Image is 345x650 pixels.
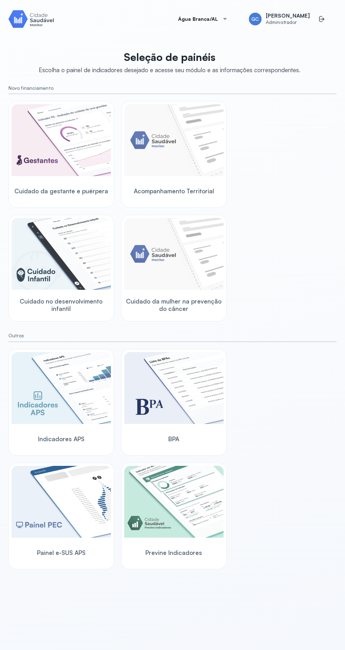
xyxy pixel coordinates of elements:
small: Outros [8,333,337,339]
img: placeholder-module-ilustration.png [124,104,224,176]
span: Previne Indicadores [146,549,202,556]
p: Seleção de painéis [39,51,301,63]
span: Painel e-SUS APS [37,549,86,556]
span: Indicadores APS [38,435,84,443]
img: child-development.png [12,218,111,290]
img: pregnants.png [12,104,111,176]
div: Escolha o painel de indicadores desejado e acesse seu módulo e as informações correspondentes. [39,66,301,74]
span: [PERSON_NAME] [266,13,310,19]
img: pec-panel.png [12,466,111,538]
img: aps-indicators.png [12,352,111,424]
img: Logotipo do produto Monitor [8,9,54,29]
img: previne-brasil.png [124,466,224,538]
span: Administrador [266,19,310,25]
img: placeholder-module-ilustration.png [124,218,224,290]
button: Água Branca/AL [170,12,236,26]
span: Cuidado no desenvolvimento infantil [12,298,111,313]
span: BPA [169,435,180,443]
span: Cuidado da gestante e puérpera [14,187,108,195]
span: GC [251,16,259,22]
img: bpa.png [124,352,224,424]
span: Cuidado da mulher na prevenção do câncer [124,298,224,313]
span: Acompanhamento Territorial [134,187,214,195]
small: Novo financiamento [8,85,337,91]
